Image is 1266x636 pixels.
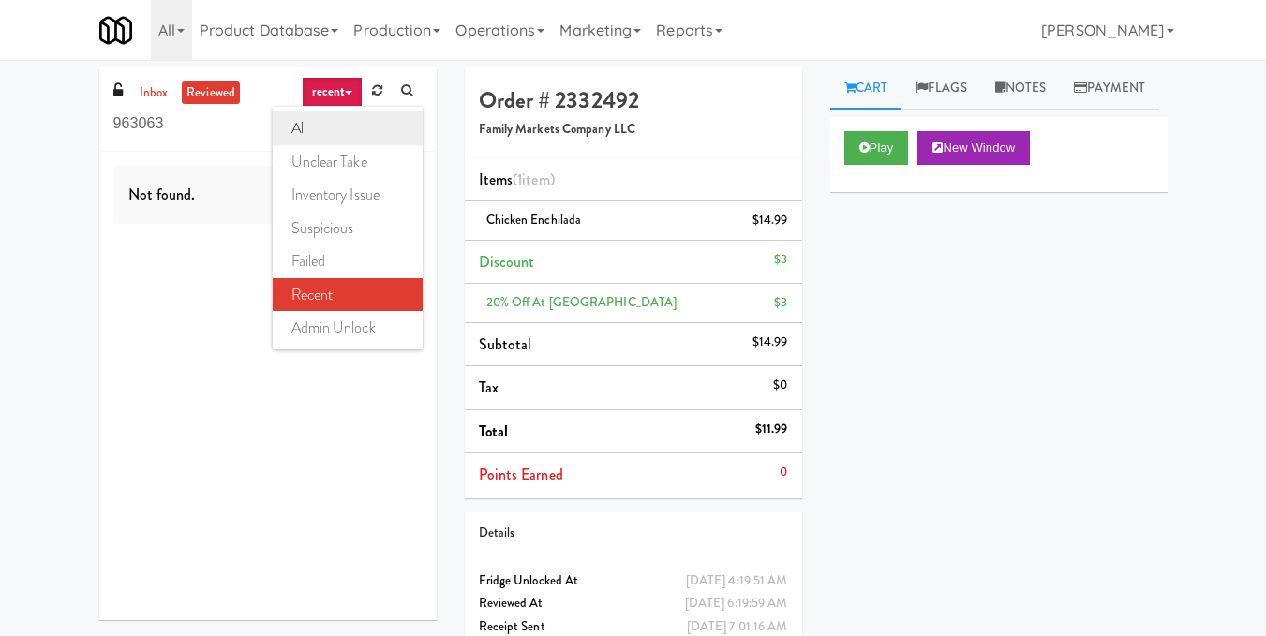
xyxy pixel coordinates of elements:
[273,111,423,145] a: all
[774,248,787,272] div: $3
[981,67,1061,110] a: Notes
[685,592,788,615] div: [DATE] 6:19:59 AM
[479,592,788,615] div: Reviewed At
[273,244,423,278] a: failed
[113,107,423,141] input: Search vision orders
[755,418,788,441] div: $11.99
[479,421,509,442] span: Total
[479,251,535,273] span: Discount
[780,461,787,484] div: 0
[830,67,902,110] a: Cart
[273,178,423,212] a: inventory issue
[522,169,549,190] ng-pluralize: item
[273,212,423,245] a: suspicious
[479,464,563,485] span: Points Earned
[273,145,423,179] a: unclear take
[752,331,788,354] div: $14.99
[901,67,981,110] a: Flags
[479,123,788,137] h5: Family Markets Company LLC
[273,278,423,312] a: recent
[479,377,499,398] span: Tax
[479,333,532,355] span: Subtotal
[479,169,555,190] span: Items
[486,293,678,311] span: 20% off at [GEOGRAPHIC_DATA]
[273,311,423,345] a: admin unlock
[686,569,788,593] div: [DATE] 4:19:51 AM
[302,77,364,107] a: recent
[486,211,582,229] span: Chicken Enchilada
[479,88,788,112] h4: Order # 2332492
[917,131,1030,165] button: New Window
[1060,67,1159,110] a: Payment
[479,569,788,593] div: Fridge Unlocked At
[182,81,240,105] a: reviewed
[135,81,173,105] a: inbox
[513,169,555,190] span: (1 )
[844,131,909,165] button: Play
[752,209,788,232] div: $14.99
[479,522,788,545] div: Details
[128,184,196,205] span: Not found.
[773,374,787,397] div: $0
[774,291,787,315] div: $3
[99,14,132,47] img: Micromart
